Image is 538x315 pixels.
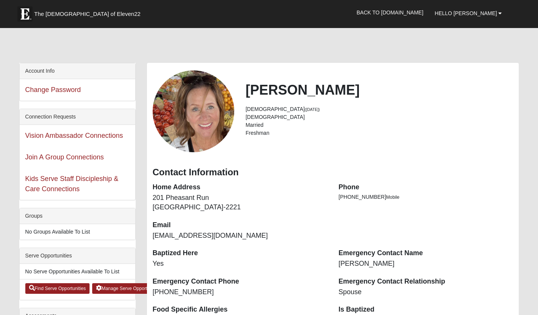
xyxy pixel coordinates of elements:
[20,63,135,79] div: Account Info
[14,3,165,22] a: The [DEMOGRAPHIC_DATA] of Eleven22
[246,82,513,98] h2: [PERSON_NAME]
[25,153,104,161] a: Join A Group Connections
[34,10,141,18] span: The [DEMOGRAPHIC_DATA] of Eleven22
[20,208,135,224] div: Groups
[435,10,497,16] span: Hello [PERSON_NAME]
[339,193,513,201] li: [PHONE_NUMBER]
[246,129,513,137] li: Freshman
[153,259,327,269] dd: Yes
[92,283,164,294] a: Manage Serve Opportunities
[246,105,513,113] li: [DEMOGRAPHIC_DATA]
[153,305,327,315] dt: Food Specific Allergies
[246,113,513,121] li: [DEMOGRAPHIC_DATA]
[339,182,513,192] dt: Phone
[246,121,513,129] li: Married
[339,305,513,315] dt: Is Baptized
[153,70,234,152] a: View Fullsize Photo
[153,193,327,212] dd: 201 Pheasant Run [GEOGRAPHIC_DATA]-2221
[25,175,119,193] a: Kids Serve Staff Discipleship & Care Connections
[153,231,327,241] dd: [EMAIL_ADDRESS][DOMAIN_NAME]
[153,248,327,258] dt: Baptized Here
[20,248,135,264] div: Serve Opportunities
[25,132,123,139] a: Vision Ambassador Connections
[153,182,327,192] dt: Home Address
[429,4,508,23] a: Hello [PERSON_NAME]
[339,287,513,297] dd: Spouse
[386,195,399,200] span: Mobile
[153,287,327,297] dd: [PHONE_NUMBER]
[17,6,32,22] img: Eleven22 logo
[20,224,135,240] li: No Groups Available To List
[153,220,327,230] dt: Email
[153,167,513,178] h3: Contact Information
[20,109,135,125] div: Connection Requests
[351,3,429,22] a: Back to [DOMAIN_NAME]
[339,277,513,287] dt: Emergency Contact Relationship
[25,86,81,94] a: Change Password
[305,107,320,112] small: ([DATE])
[339,248,513,258] dt: Emergency Contact Name
[25,283,90,294] a: Find Serve Opportunities
[339,259,513,269] dd: [PERSON_NAME]
[153,277,327,287] dt: Emergency Contact Phone
[20,264,135,279] li: No Serve Opportunities Available To List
